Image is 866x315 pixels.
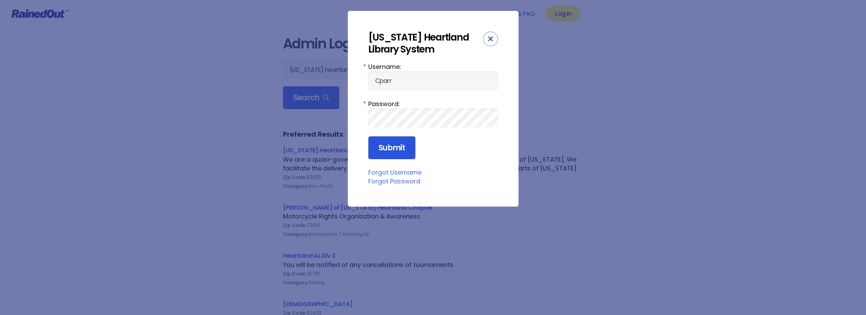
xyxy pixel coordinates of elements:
div: Close [483,31,498,46]
div: [US_STATE] Heartland Library System [368,31,483,55]
label: Password: [368,99,498,108]
a: Forgot Password [368,177,420,185]
a: Forgot Username [368,168,422,177]
label: Username: [368,62,498,71]
input: Submit [368,136,415,160]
